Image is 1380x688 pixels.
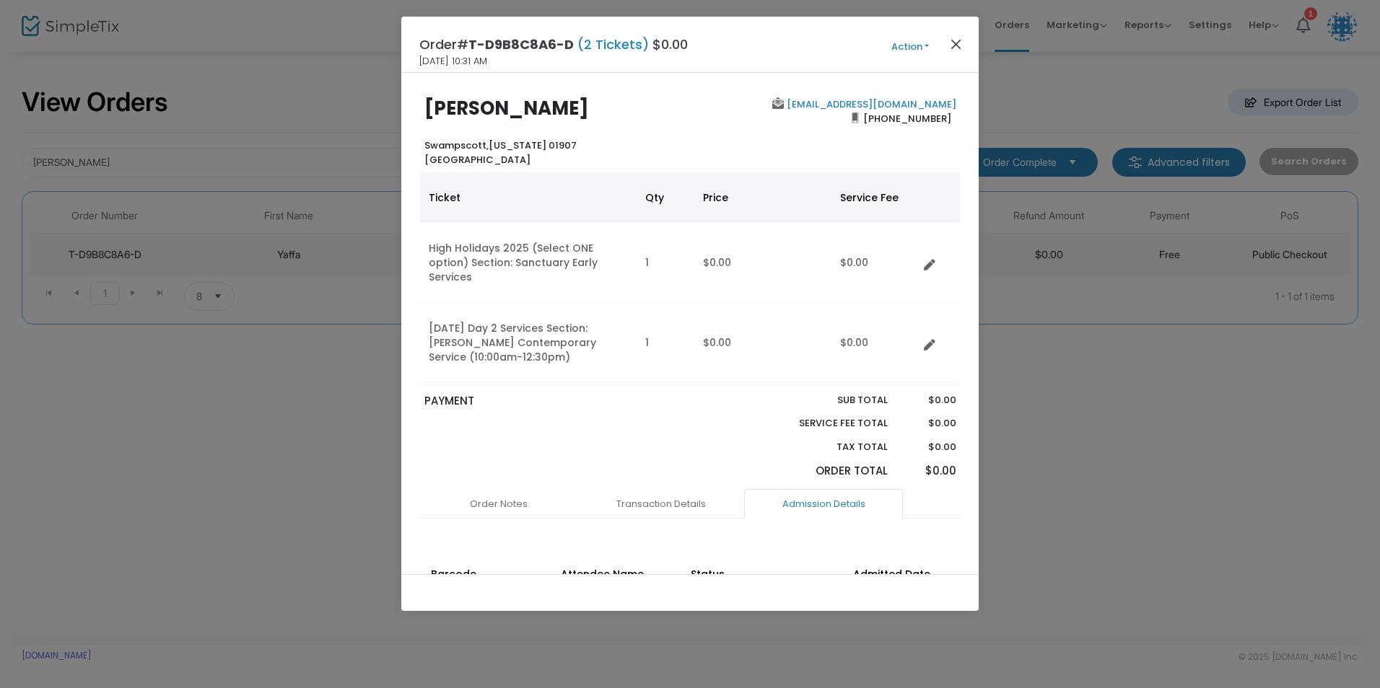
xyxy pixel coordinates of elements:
th: Admitted Date [849,547,979,588]
td: [DATE] Day 2 Services Section: [PERSON_NAME] Contemporary Service (10:00am-12:30pm) [420,303,637,383]
h4: Order# $0.00 [419,35,688,54]
p: PAYMENT [424,393,684,410]
div: Data table [420,172,960,383]
th: Barcode [427,547,556,588]
span: (2 Tickets) [574,35,652,53]
span: [DATE] 10:31 AM [419,54,487,69]
th: Qty [637,172,694,223]
span: Swampscott, [424,138,489,152]
p: Tax Total [765,440,888,454]
p: Sub total [765,393,888,407]
span: T-D9B8C8A6-D [468,35,574,53]
td: $0.00 [831,223,918,303]
td: High Holidays 2025 (Select ONE option) Section: Sanctuary Early Services [420,223,637,303]
a: Order Notes [419,489,578,519]
button: Close [947,35,966,53]
td: 1 [637,223,694,303]
p: Service Fee Total [765,416,888,431]
b: [PERSON_NAME] [424,95,589,121]
span: [PHONE_NUMBER] [859,107,956,130]
b: [US_STATE] 01907 [GEOGRAPHIC_DATA] [424,138,577,167]
p: $0.00 [901,416,956,431]
td: $0.00 [831,303,918,383]
th: Service Fee [831,172,918,223]
td: $0.00 [694,223,831,303]
p: Order Total [765,463,888,480]
td: $0.00 [694,303,831,383]
p: $0.00 [901,393,956,407]
th: Attendee Name [556,547,686,588]
a: Admission Details [744,489,903,519]
p: $0.00 [901,463,956,480]
th: Price [694,172,831,223]
button: Action [867,39,953,55]
p: $0.00 [901,440,956,454]
a: [EMAIL_ADDRESS][DOMAIN_NAME] [784,97,956,111]
th: Status [686,547,849,588]
th: Ticket [420,172,637,223]
td: 1 [637,303,694,383]
a: Transaction Details [582,489,741,519]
